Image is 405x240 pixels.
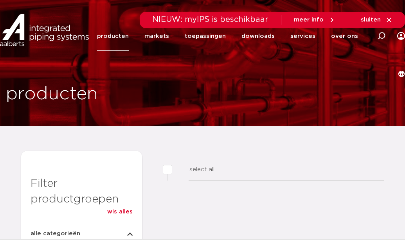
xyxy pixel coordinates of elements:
[31,229,133,238] button: alle categorieën
[31,229,80,238] span: alle categorieën
[331,21,358,51] a: over ons
[294,16,335,23] a: meer info
[290,21,315,51] a: services
[107,207,133,217] a: wis alles
[31,176,133,207] h3: Filter productgroepen
[97,21,358,51] nav: Menu
[152,16,268,23] span: NIEUW: myIPS is beschikbaar
[294,17,324,23] span: meer info
[6,82,98,107] h1: producten
[361,16,392,23] a: sluiten
[185,21,226,51] a: toepassingen
[163,165,214,174] label: select all
[163,165,172,174] input: select all
[97,21,129,51] a: producten
[397,27,405,45] div: my IPS
[241,21,275,51] a: downloads
[144,21,169,51] a: markets
[107,209,133,215] span: wis alles
[361,17,381,23] span: sluiten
